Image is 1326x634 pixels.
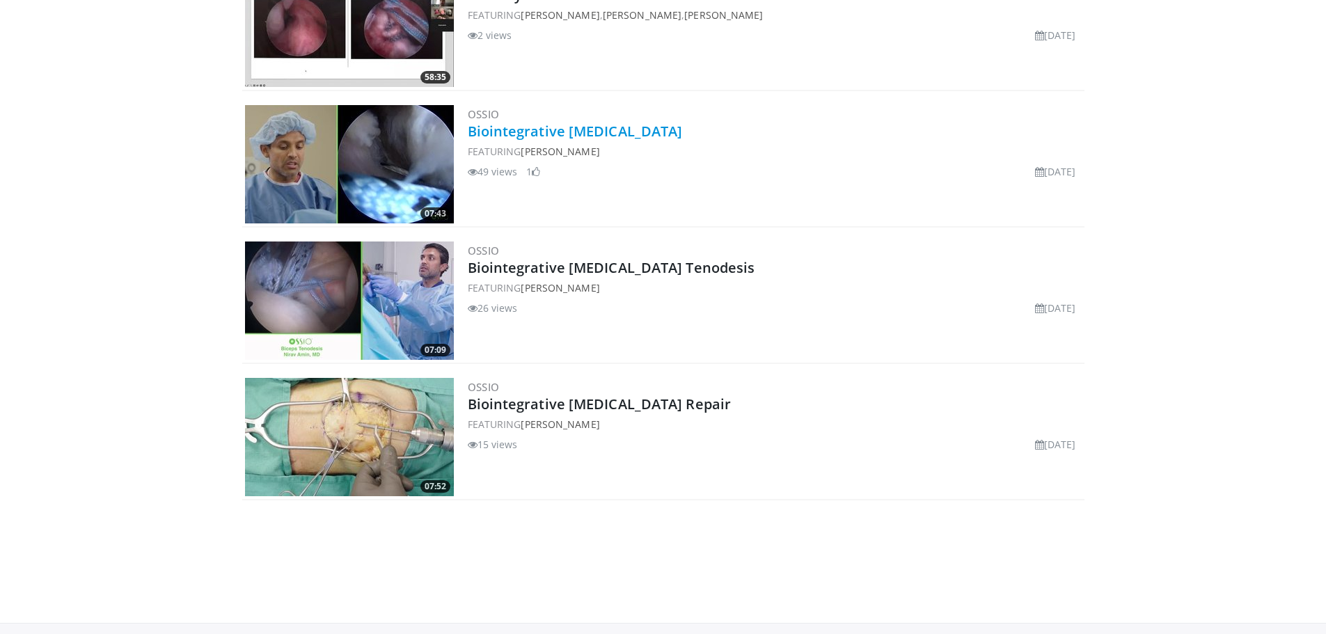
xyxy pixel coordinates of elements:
li: [DATE] [1035,301,1076,315]
li: 2 views [468,28,512,42]
a: [PERSON_NAME] [684,8,763,22]
img: f54b0be7-13b6-4977-9a5b-cecc55ea2090.300x170_q85_crop-smart_upscale.jpg [245,241,454,360]
img: 3fbd5ba4-9555-46dd-8132-c1644086e4f5.300x170_q85_crop-smart_upscale.jpg [245,105,454,223]
div: FEATURING [468,280,1082,295]
li: 1 [526,164,540,179]
span: 07:52 [420,480,450,493]
a: OSSIO [468,107,500,121]
a: 07:09 [245,241,454,360]
img: 711e638b-2741-4ad8-96b0-27da83aae913.300x170_q85_crop-smart_upscale.jpg [245,378,454,496]
li: [DATE] [1035,164,1076,179]
li: 15 views [468,437,518,452]
li: [DATE] [1035,437,1076,452]
a: OSSIO [468,380,500,394]
a: 07:52 [245,378,454,496]
a: [PERSON_NAME] [521,418,599,431]
div: FEATURING [468,417,1082,431]
a: OSSIO [468,244,500,257]
div: FEATURING , , [468,8,1082,22]
li: 49 views [468,164,518,179]
a: Biointegrative [MEDICAL_DATA] Tenodesis [468,258,755,277]
li: [DATE] [1035,28,1076,42]
span: 07:43 [420,207,450,220]
a: [PERSON_NAME] [521,281,599,294]
a: [PERSON_NAME] [521,8,599,22]
a: 07:43 [245,105,454,223]
span: 07:09 [420,344,450,356]
li: 26 views [468,301,518,315]
span: 58:35 [420,71,450,84]
a: Biointegrative [MEDICAL_DATA] [468,122,683,141]
a: [PERSON_NAME] [603,8,681,22]
a: [PERSON_NAME] [521,145,599,158]
div: FEATURING [468,144,1082,159]
a: Biointegrative [MEDICAL_DATA] Repair [468,395,732,413]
